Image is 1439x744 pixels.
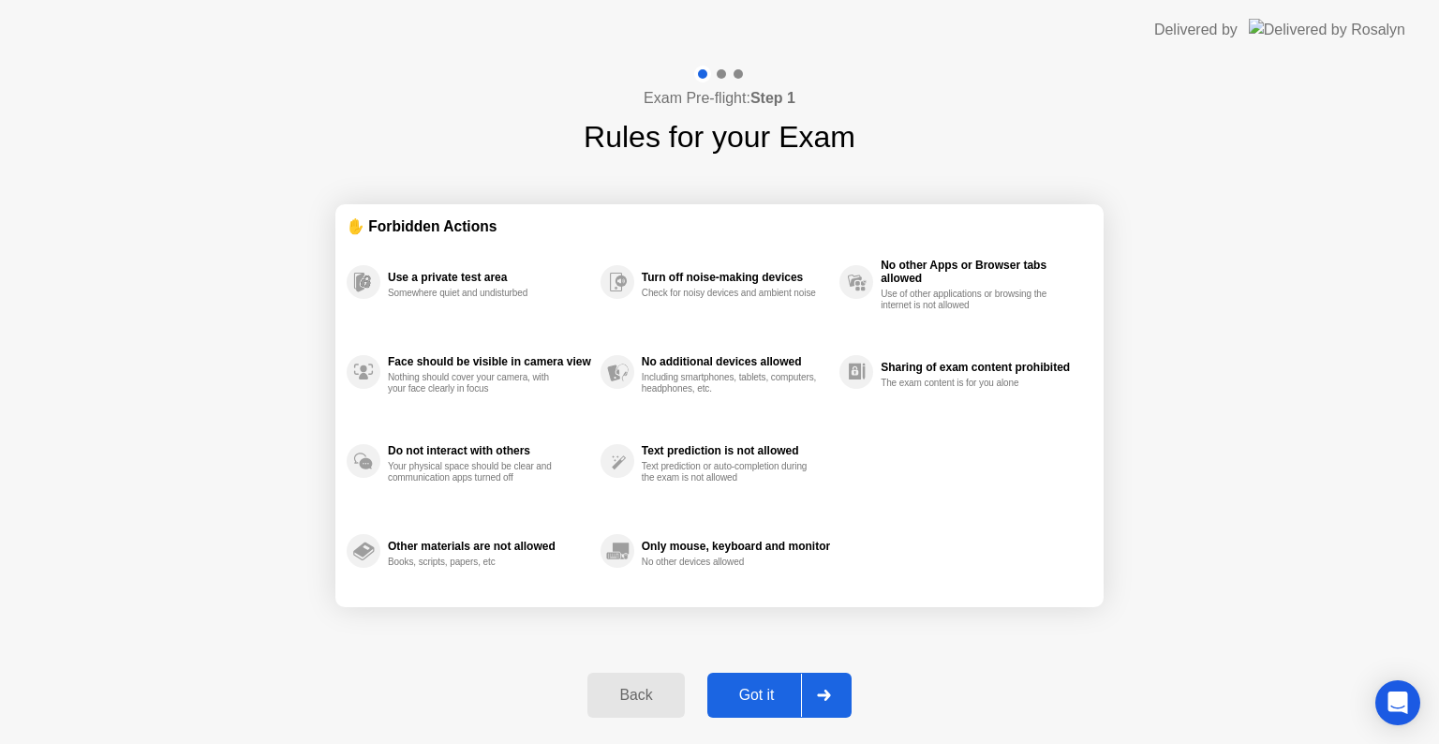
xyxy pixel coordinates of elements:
[388,372,565,394] div: Nothing should cover your camera, with your face clearly in focus
[388,271,591,284] div: Use a private test area
[713,687,801,704] div: Got it
[642,372,819,394] div: Including smartphones, tablets, computers, headphones, etc.
[750,90,795,106] b: Step 1
[388,444,591,457] div: Do not interact with others
[881,361,1083,374] div: Sharing of exam content prohibited
[642,540,830,553] div: Only mouse, keyboard and monitor
[642,271,830,284] div: Turn off noise-making devices
[388,288,565,299] div: Somewhere quiet and undisturbed
[881,289,1058,311] div: Use of other applications or browsing the internet is not allowed
[642,557,819,568] div: No other devices allowed
[642,461,819,484] div: Text prediction or auto-completion during the exam is not allowed
[388,540,591,553] div: Other materials are not allowed
[584,114,855,159] h1: Rules for your Exam
[881,259,1083,285] div: No other Apps or Browser tabs allowed
[642,355,830,368] div: No additional devices allowed
[1154,19,1238,41] div: Delivered by
[593,687,678,704] div: Back
[707,673,852,718] button: Got it
[881,378,1058,389] div: The exam content is for you alone
[642,288,819,299] div: Check for noisy devices and ambient noise
[388,355,591,368] div: Face should be visible in camera view
[347,216,1092,237] div: ✋ Forbidden Actions
[1249,19,1405,40] img: Delivered by Rosalyn
[644,87,795,110] h4: Exam Pre-flight:
[388,557,565,568] div: Books, scripts, papers, etc
[388,461,565,484] div: Your physical space should be clear and communication apps turned off
[642,444,830,457] div: Text prediction is not allowed
[587,673,684,718] button: Back
[1375,680,1420,725] div: Open Intercom Messenger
